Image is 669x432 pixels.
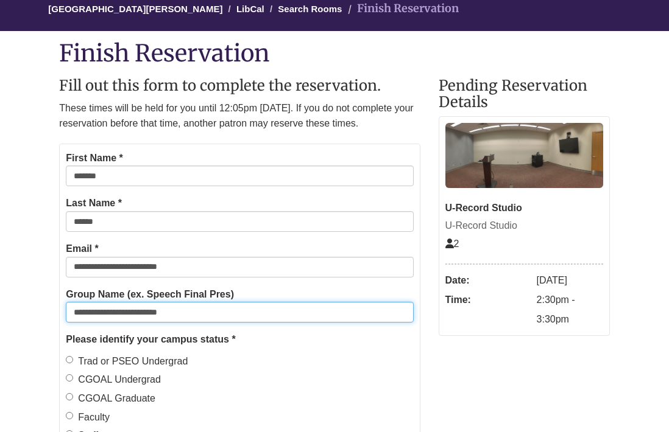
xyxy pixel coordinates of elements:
h1: Finish Reservation [59,40,609,66]
label: First Name * [66,150,122,166]
legend: Please identify your campus status * [66,332,413,347]
label: Email * [66,241,98,257]
img: U-Record Studio [445,123,603,188]
dd: [DATE] [537,271,603,290]
input: CGOAL Graduate [66,393,73,400]
label: CGOAL Undergrad [66,372,160,388]
p: These times will be held for you until 12:05pm [DATE]. If you do not complete your reservation be... [59,100,420,131]
h2: Pending Reservation Details [439,78,610,110]
label: Faculty [66,409,110,425]
input: Faculty [66,412,73,419]
dt: Date: [445,271,531,290]
a: LibCal [236,4,264,14]
input: CGOAL Undergrad [66,374,73,381]
input: Trad or PSEO Undergrad [66,356,73,363]
a: Search Rooms [278,4,342,14]
label: Last Name * [66,195,122,211]
label: Group Name (ex. Speech Final Pres) [66,287,234,302]
div: U-Record Studio [445,218,603,234]
h2: Fill out this form to complete the reservation. [59,78,420,94]
label: CGOAL Graduate [66,391,155,406]
span: The capacity of this space [445,239,459,249]
dd: 2:30pm - 3:30pm [537,290,603,329]
a: [GEOGRAPHIC_DATA][PERSON_NAME] [48,4,222,14]
label: Trad or PSEO Undergrad [66,354,188,369]
dt: Time: [445,290,531,310]
div: U-Record Studio [445,200,603,216]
